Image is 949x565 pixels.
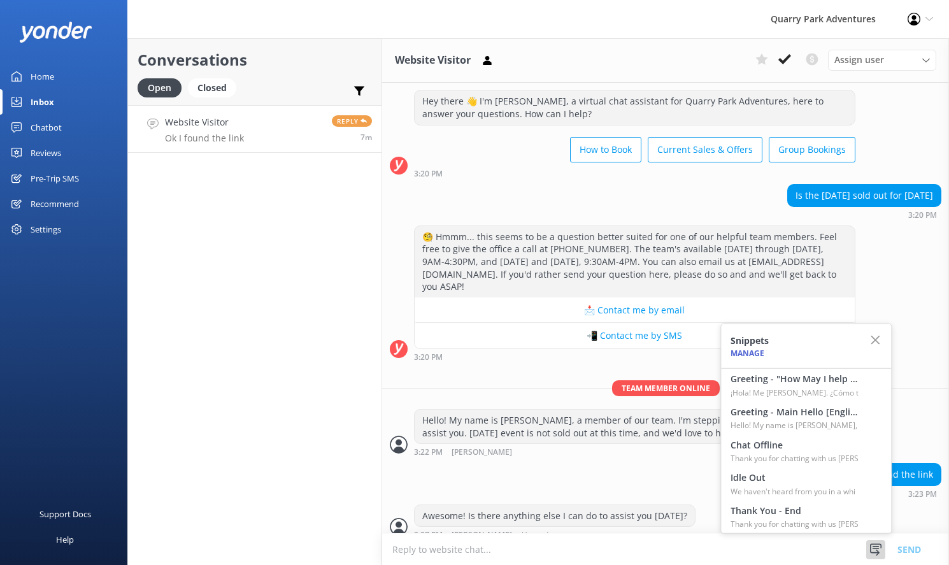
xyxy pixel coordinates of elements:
[908,490,937,498] strong: 3:23 PM
[19,22,92,43] img: yonder-white-logo.png
[332,115,372,127] span: Reply
[165,132,244,144] p: Ok I found the link
[31,191,79,217] div: Recommend
[731,372,858,386] h4: Greeting - "How May I help you?" [Spanish]
[828,50,936,70] div: Assign User
[414,354,443,361] strong: 3:20 PM
[414,448,443,457] strong: 3:22 PM
[869,324,891,357] button: Close
[612,380,720,396] span: Team member online
[414,352,855,361] div: Oct 07 2025 03:20pm (UTC -07:00) America/Tijuana
[731,518,858,530] p: Thank you for chatting with us [PERSON_NAME]
[188,80,243,94] a: Closed
[56,527,74,552] div: Help
[834,53,884,67] span: Assign user
[188,78,236,97] div: Closed
[731,485,858,497] p: We haven't heard from you in a whi
[138,80,188,94] a: Open
[452,531,512,539] span: [PERSON_NAME]
[787,210,941,219] div: Oct 07 2025 03:20pm (UTC -07:00) America/Tijuana
[414,169,855,178] div: Oct 07 2025 03:20pm (UTC -07:00) America/Tijuana
[570,137,641,162] button: How to Book
[360,132,372,143] span: Oct 07 2025 03:23pm (UTC -07:00) America/Tijuana
[31,115,62,140] div: Chatbot
[731,405,858,419] h4: Greeting - Main Hello [English]
[138,48,372,72] h2: Conversations
[31,89,54,115] div: Inbox
[731,334,769,348] h4: Snippets
[138,78,182,97] div: Open
[31,64,54,89] div: Home
[415,297,855,323] button: 📩 Contact me by email
[846,464,941,485] div: Ok I found the link
[415,90,855,124] div: Hey there 👋 I'm [PERSON_NAME], a virtual chat assistant for Quarry Park Adventures, here to answe...
[788,185,941,206] div: Is the [DATE] sold out for [DATE]
[414,447,855,457] div: Oct 07 2025 03:22pm (UTC -07:00) America/Tijuana
[846,489,941,498] div: Oct 07 2025 03:23pm (UTC -07:00) America/Tijuana
[414,530,696,539] div: Oct 07 2025 03:27pm (UTC -07:00) America/Tijuana
[415,505,695,527] div: Awesome! Is there anything else I can do to assist you [DATE]?
[128,105,382,153] a: Website VisitorOk I found the linkReply7m
[769,137,855,162] button: Group Bookings
[31,217,61,242] div: Settings
[415,410,855,443] div: Hello! My name is [PERSON_NAME], a member of our team. I'm stepping in for our ChatBot to assist ...
[731,503,858,517] h4: Thank You - End
[414,531,443,539] strong: 3:27 PM
[517,531,548,539] span: • Unread
[39,501,91,527] div: Support Docs
[731,419,858,431] p: Hello! My name is [PERSON_NAME], a member
[415,323,855,348] button: 📲 Contact me by SMS
[731,348,764,359] a: Manage
[395,52,471,69] h3: Website Visitor
[908,211,937,219] strong: 3:20 PM
[31,140,61,166] div: Reviews
[31,166,79,191] div: Pre-Trip SMS
[414,170,443,178] strong: 3:20 PM
[731,471,858,485] h4: Idle Out
[452,448,512,457] span: [PERSON_NAME]
[648,137,762,162] button: Current Sales & Offers
[415,226,855,297] div: 🧐 Hmmm... this seems to be a question better suited for one of our helpful team members. Feel fre...
[731,438,858,452] h4: Chat Offline
[731,387,858,399] p: ¡Hola! Me [PERSON_NAME]. ¿Cómo te p
[165,115,244,129] h4: Website Visitor
[731,452,858,464] p: Thank you for chatting with us [PERSON_NAME]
